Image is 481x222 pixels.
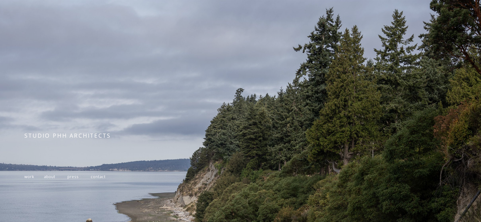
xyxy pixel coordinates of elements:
span: STUDIO PHH ARCHITECTS [24,132,111,139]
a: contact [91,174,106,179]
a: work [24,174,34,179]
a: about [44,174,55,179]
a: press [67,174,78,179]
